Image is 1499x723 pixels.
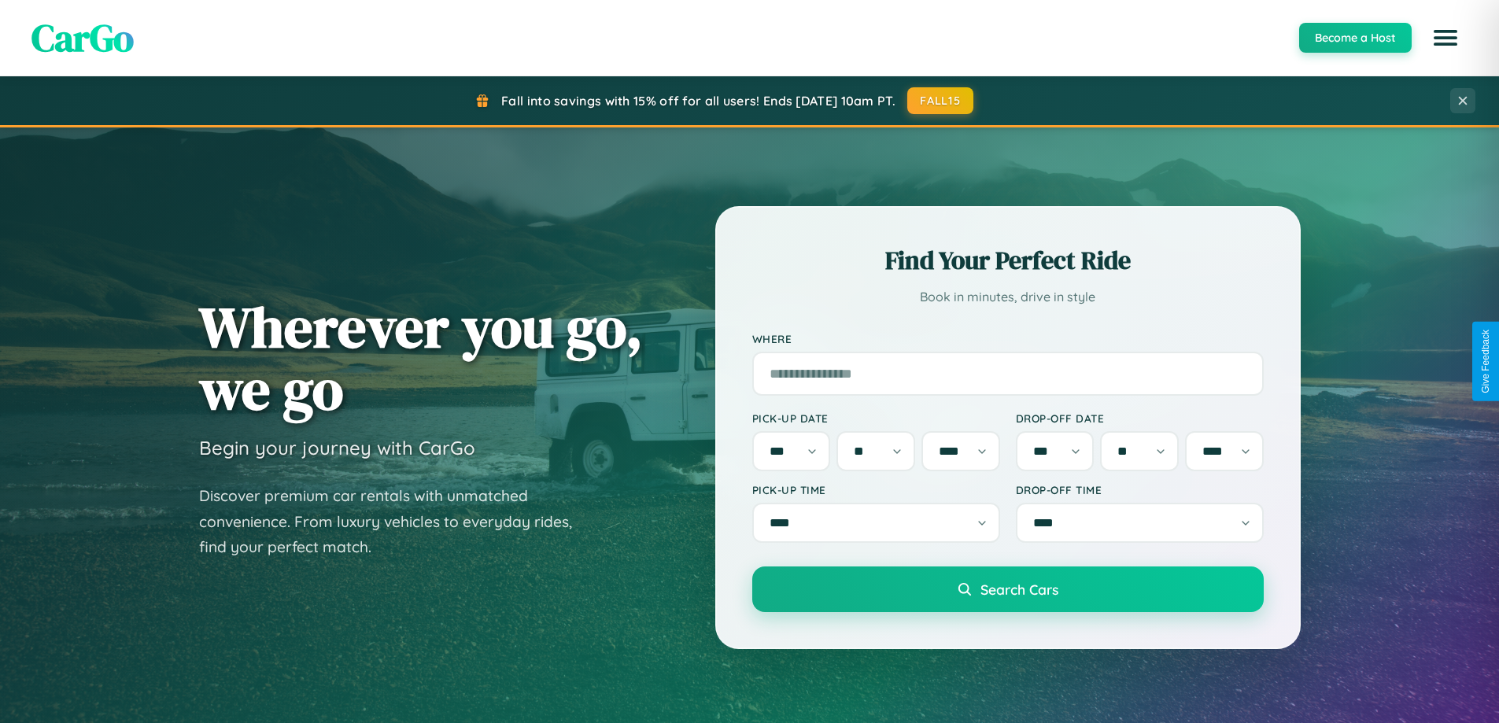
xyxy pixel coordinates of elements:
[752,286,1264,308] p: Book in minutes, drive in style
[752,483,1000,496] label: Pick-up Time
[1423,16,1468,60] button: Open menu
[31,12,134,64] span: CarGo
[752,411,1000,425] label: Pick-up Date
[752,243,1264,278] h2: Find Your Perfect Ride
[199,296,643,420] h1: Wherever you go, we go
[907,87,973,114] button: FALL15
[980,581,1058,598] span: Search Cars
[752,332,1264,345] label: Where
[199,436,475,459] h3: Begin your journey with CarGo
[199,483,593,560] p: Discover premium car rentals with unmatched convenience. From luxury vehicles to everyday rides, ...
[1016,411,1264,425] label: Drop-off Date
[1299,23,1412,53] button: Become a Host
[501,93,895,109] span: Fall into savings with 15% off for all users! Ends [DATE] 10am PT.
[1480,330,1491,393] div: Give Feedback
[1016,483,1264,496] label: Drop-off Time
[752,566,1264,612] button: Search Cars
